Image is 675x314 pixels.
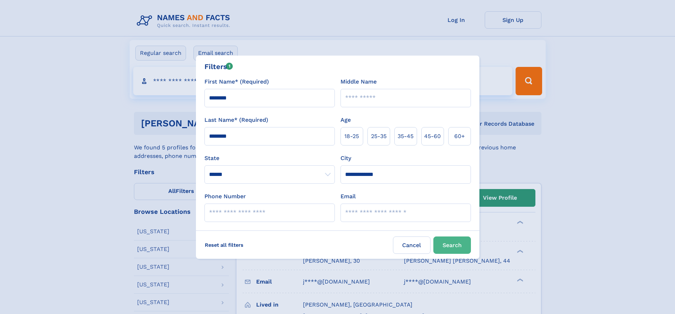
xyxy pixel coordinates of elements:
[204,154,335,162] label: State
[204,116,268,124] label: Last Name* (Required)
[341,192,356,201] label: Email
[204,61,233,72] div: Filters
[433,236,471,254] button: Search
[341,116,351,124] label: Age
[424,132,441,141] span: 45‑60
[341,154,351,162] label: City
[454,132,465,141] span: 60+
[204,78,269,86] label: First Name* (Required)
[398,132,414,141] span: 35‑45
[204,192,246,201] label: Phone Number
[393,236,431,254] label: Cancel
[341,78,377,86] label: Middle Name
[200,236,248,253] label: Reset all filters
[371,132,387,141] span: 25‑35
[344,132,359,141] span: 18‑25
